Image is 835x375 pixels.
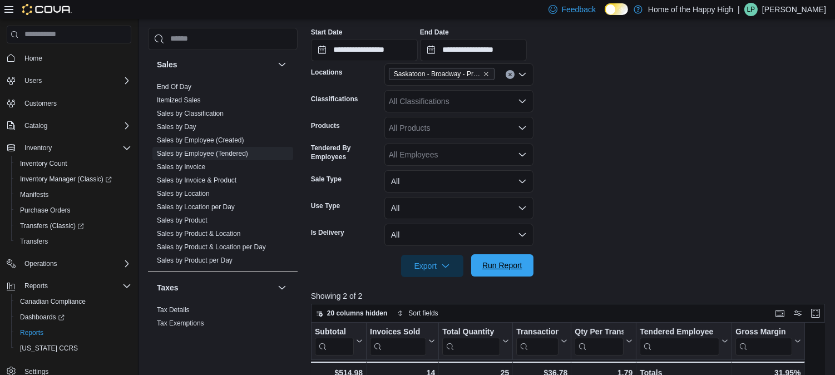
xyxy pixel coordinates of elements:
[575,327,624,337] div: Qty Per Transaction
[315,327,363,355] button: Subtotal
[157,216,207,224] a: Sales by Product
[148,80,298,272] div: Sales
[738,3,740,16] p: |
[16,188,53,201] a: Manifests
[20,159,67,168] span: Inventory Count
[735,327,801,355] button: Gross Margin
[20,190,48,199] span: Manifests
[311,290,831,302] p: Showing 2 of 2
[16,310,131,324] span: Dashboards
[20,97,61,110] a: Customers
[157,82,191,91] span: End Of Day
[773,307,787,320] button: Keyboard shortcuts
[442,327,500,355] div: Total Quantity
[442,327,509,355] button: Total Quantity
[11,187,136,203] button: Manifests
[24,282,48,290] span: Reports
[157,110,224,117] a: Sales by Classification
[312,307,392,320] button: 20 columns hidden
[16,295,90,308] a: Canadian Compliance
[393,307,442,320] button: Sort fields
[408,309,438,318] span: Sort fields
[157,96,201,105] span: Itemized Sales
[16,219,88,233] a: Transfers (Classic)
[744,3,758,16] div: Lulu Perry
[157,150,248,157] a: Sales by Employee (Tendered)
[16,219,131,233] span: Transfers (Classic)
[11,156,136,171] button: Inventory Count
[157,59,273,70] button: Sales
[16,172,131,186] span: Inventory Manager (Classic)
[562,4,596,15] span: Feedback
[157,319,204,328] span: Tax Exemptions
[16,204,75,217] a: Purchase Orders
[11,309,136,325] a: Dashboards
[157,216,207,225] span: Sales by Product
[20,51,131,65] span: Home
[384,197,533,219] button: All
[370,327,435,355] button: Invoices Sold
[394,68,481,80] span: Saskatoon - Broadway - Prairie Records
[516,327,567,355] button: Transaction Average
[575,327,624,355] div: Qty Per Transaction
[311,201,340,210] label: Use Type
[16,326,48,339] a: Reports
[384,224,533,246] button: All
[420,39,527,61] input: Press the down key to open a popover containing a calendar.
[311,144,380,161] label: Tendered By Employees
[809,307,822,320] button: Enter fullscreen
[2,95,136,111] button: Customers
[640,327,719,337] div: Tendered Employee
[16,157,131,170] span: Inventory Count
[157,203,235,211] span: Sales by Location per Day
[518,150,527,159] button: Open list of options
[157,319,204,327] a: Tax Exemptions
[506,70,515,79] button: Clear input
[384,170,533,193] button: All
[157,190,210,198] a: Sales by Location
[16,342,82,355] a: [US_STATE] CCRS
[20,344,78,353] span: [US_STATE] CCRS
[275,281,289,294] button: Taxes
[157,59,177,70] h3: Sales
[157,149,248,158] span: Sales by Employee (Tendered)
[483,71,490,77] button: Remove Saskatoon - Broadway - Prairie Records from selection in this group
[311,175,342,184] label: Sale Type
[157,229,241,238] span: Sales by Product & Location
[157,282,273,293] button: Taxes
[24,144,52,152] span: Inventory
[370,327,426,355] div: Invoices Sold
[735,327,792,337] div: Gross Margin
[640,327,719,355] div: Tendered Employee
[518,97,527,106] button: Open list of options
[11,171,136,187] a: Inventory Manager (Classic)
[20,74,46,87] button: Users
[157,136,244,145] span: Sales by Employee (Created)
[157,176,236,185] span: Sales by Invoice & Product
[648,3,733,16] p: Home of the Happy High
[24,76,42,85] span: Users
[157,109,224,118] span: Sales by Classification
[20,297,86,306] span: Canadian Compliance
[11,218,136,234] a: Transfers (Classic)
[157,282,179,293] h3: Taxes
[20,221,84,230] span: Transfers (Classic)
[575,327,633,355] button: Qty Per Transaction
[2,50,136,66] button: Home
[11,203,136,218] button: Purchase Orders
[157,203,235,211] a: Sales by Location per Day
[311,28,343,37] label: Start Date
[20,257,62,270] button: Operations
[16,235,52,248] a: Transfers
[20,119,52,132] button: Catalog
[157,96,201,104] a: Itemized Sales
[157,163,205,171] a: Sales by Invoice
[157,305,190,314] span: Tax Details
[735,327,792,355] div: Gross Margin
[157,123,196,131] a: Sales by Day
[16,342,131,355] span: Washington CCRS
[747,3,755,16] span: LP
[20,279,52,293] button: Reports
[20,119,131,132] span: Catalog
